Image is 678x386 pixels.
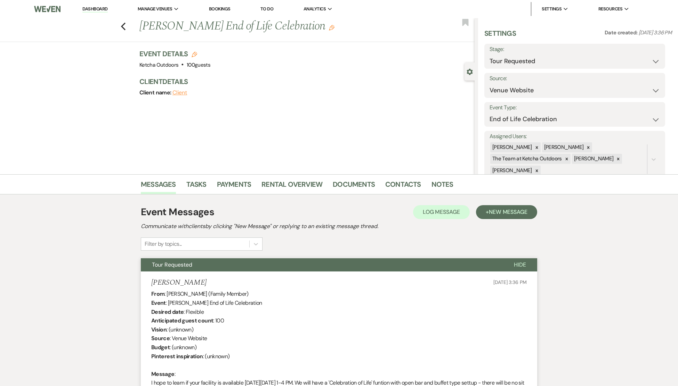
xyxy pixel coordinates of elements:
[152,261,192,268] span: Tour Requested
[304,6,326,12] span: Analytics
[503,258,537,271] button: Hide
[260,6,273,12] a: To Do
[151,344,170,351] b: Budget
[329,24,334,31] button: Edit
[209,6,231,12] a: Bookings
[467,68,473,75] button: Close lead details
[490,142,533,152] div: [PERSON_NAME]
[423,208,460,216] span: Log Message
[151,317,213,324] b: Anticipated guest count
[139,77,468,86] h3: Client Details
[605,29,639,36] span: Date created:
[151,335,170,342] b: Source
[139,61,178,68] span: Ketcha Outdoors
[431,179,453,194] a: Notes
[490,132,660,142] label: Assigned Users:
[151,353,203,360] b: Pinterest inspiration
[490,103,660,113] label: Event Type:
[186,179,207,194] a: Tasks
[261,179,322,194] a: Rental Overview
[490,166,533,176] div: [PERSON_NAME]
[34,2,61,16] img: Weven Logo
[514,261,526,268] span: Hide
[489,208,527,216] span: New Message
[187,61,210,68] span: 100 guests
[490,154,563,164] div: The Team at Ketcha Outdoors
[151,290,164,297] b: From
[385,179,421,194] a: Contacts
[151,370,175,378] b: Message
[151,278,207,287] h5: [PERSON_NAME]
[572,154,615,164] div: [PERSON_NAME]
[639,29,672,36] span: [DATE] 3:36 PM
[172,90,187,95] button: Client
[333,179,375,194] a: Documents
[82,6,107,12] a: Dashboard
[139,18,405,35] h1: [PERSON_NAME] End of Life Celebration
[413,205,470,219] button: Log Message
[141,205,214,219] h1: Event Messages
[484,28,516,44] h3: Settings
[141,222,537,230] h2: Communicate with clients by clicking "New Message" or replying to an existing message thread.
[490,44,660,54] label: Stage:
[542,142,585,152] div: [PERSON_NAME]
[542,6,562,12] span: Settings
[139,49,210,59] h3: Event Details
[151,308,184,316] b: Desired date
[145,240,182,248] div: Filter by topics...
[598,6,622,12] span: Resources
[138,6,172,12] span: Manage Venues
[493,279,527,285] span: [DATE] 3:36 PM
[151,326,167,333] b: Vision
[141,258,503,271] button: Tour Requested
[476,205,537,219] button: +New Message
[217,179,251,194] a: Payments
[139,89,172,96] span: Client name:
[151,299,166,307] b: Event
[141,179,176,194] a: Messages
[490,74,660,84] label: Source:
